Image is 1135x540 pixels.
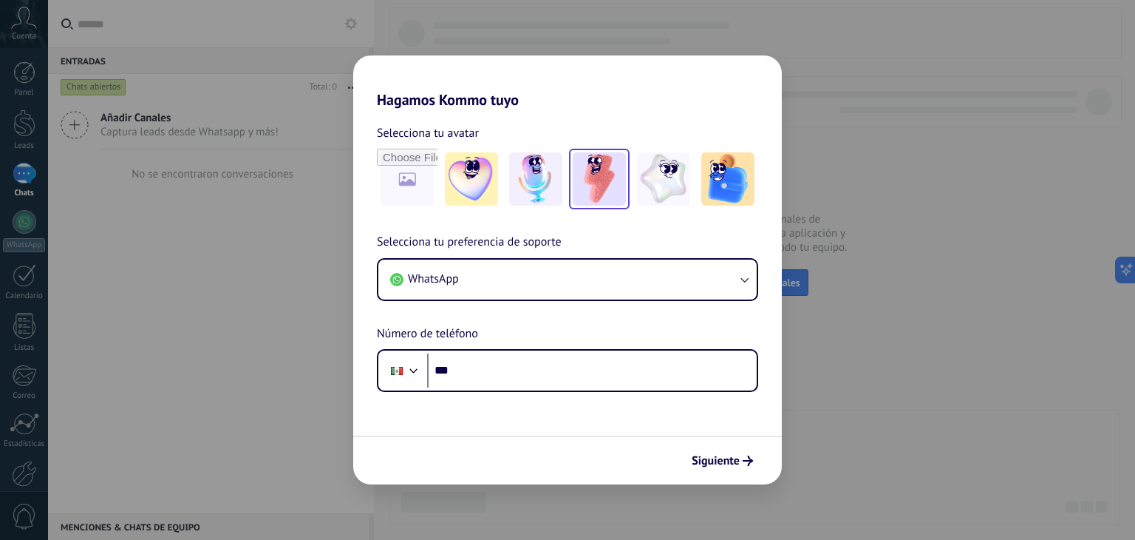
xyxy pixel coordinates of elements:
img: -4.jpeg [637,152,690,206]
button: WhatsApp [378,260,757,300]
div: Mexico: + 52 [383,355,411,386]
img: -2.jpeg [509,152,562,206]
button: Siguiente [685,448,760,473]
span: Selecciona tu avatar [377,124,479,143]
span: Siguiente [692,456,740,466]
h2: Hagamos Kommo tuyo [353,55,782,109]
img: -5.jpeg [701,152,754,206]
span: Selecciona tu preferencia de soporte [377,233,562,252]
img: -1.jpeg [445,152,498,206]
img: -3.jpeg [573,152,626,206]
span: WhatsApp [408,271,459,286]
span: Número de teléfono [377,325,478,344]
